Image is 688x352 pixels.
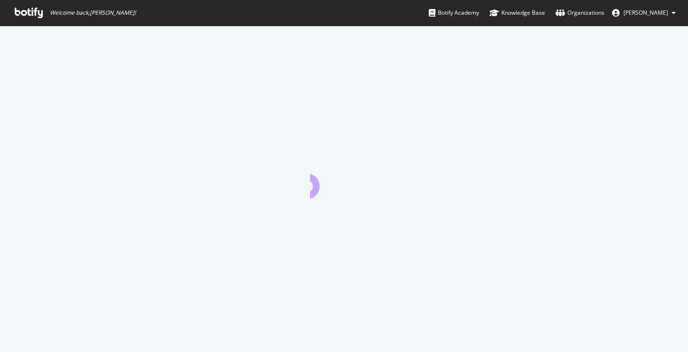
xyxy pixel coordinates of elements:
[556,8,604,18] div: Organizations
[310,164,378,199] div: animation
[623,9,668,17] span: Vlajko Knezic
[490,8,545,18] div: Knowledge Base
[429,8,479,18] div: Botify Academy
[50,9,136,17] span: Welcome back, [PERSON_NAME] !
[604,5,683,20] button: [PERSON_NAME]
